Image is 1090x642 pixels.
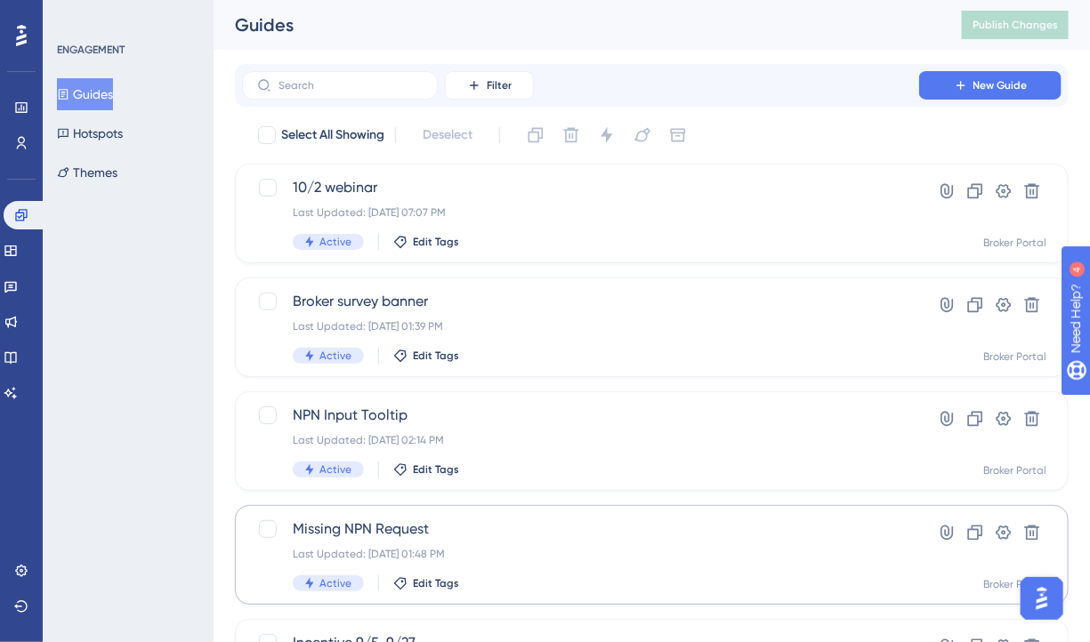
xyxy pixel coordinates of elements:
button: Edit Tags [393,576,459,590]
span: New Guide [973,78,1028,92]
span: Select All Showing [281,124,384,146]
button: Edit Tags [393,235,459,249]
button: New Guide [919,71,1062,100]
span: Edit Tags [413,576,459,590]
div: 4 [124,9,129,23]
div: Guides [235,12,917,37]
button: Guides [57,78,113,110]
span: Filter [487,78,512,92]
button: Deselect [407,119,488,151]
span: Broker survey banner [293,291,868,312]
span: NPN Input Tooltip [293,405,868,426]
span: Deselect [423,124,472,146]
button: Publish Changes [962,11,1069,39]
span: 10/2 webinar [293,177,868,198]
div: Broker Portal [983,349,1046,364]
div: Broker Portal [983,236,1046,250]
span: Missing NPN Request [293,518,868,540]
span: Edit Tags [413,462,459,477]
span: Active [319,576,351,590]
span: Active [319,462,351,477]
button: Filter [445,71,534,100]
span: Active [319,349,351,363]
div: Broker Portal [983,463,1046,477]
span: Active [319,235,351,249]
div: Last Updated: [DATE] 02:14 PM [293,433,868,447]
input: Search [279,79,423,92]
iframe: UserGuiding AI Assistant Launcher [1015,572,1069,625]
span: Need Help? [42,4,111,26]
button: Edit Tags [393,462,459,477]
span: Publish Changes [973,18,1058,32]
div: Broker Portal [983,577,1046,591]
div: Last Updated: [DATE] 01:39 PM [293,319,868,333]
div: Last Updated: [DATE] 01:48 PM [293,547,868,561]
button: Hotspots [57,117,123,149]
div: ENGAGEMENT [57,43,125,57]
div: Last Updated: [DATE] 07:07 PM [293,205,868,220]
span: Edit Tags [413,349,459,363]
span: Edit Tags [413,235,459,249]
button: Edit Tags [393,349,459,363]
button: Themes [57,156,117,189]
